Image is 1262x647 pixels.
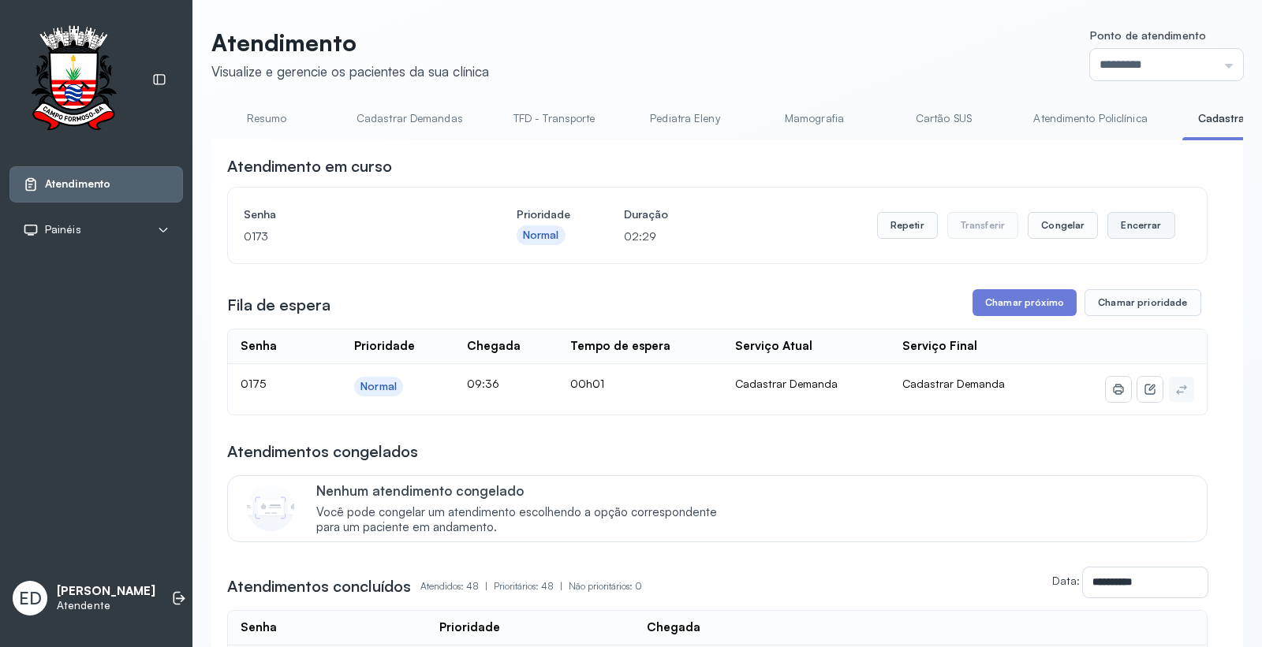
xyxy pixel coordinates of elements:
[494,575,569,597] p: Prioritários: 48
[316,505,734,535] span: Você pode congelar um atendimento escolhendo a opção correspondente para um paciente em andamento.
[1028,212,1098,239] button: Congelar
[227,294,330,316] h3: Fila de espera
[888,106,999,132] a: Cartão SUS
[316,482,734,499] p: Nenhum atendimento congelado
[624,203,668,225] h4: Duração
[629,106,740,132] a: Pediatra Eleny
[439,620,500,635] div: Prioridade
[517,203,570,225] h4: Prioridade
[1090,28,1206,42] span: Ponto de atendimento
[735,377,877,391] div: Cadastrar Demanda
[467,339,521,354] div: Chegada
[467,377,499,390] span: 09:36
[241,339,277,354] div: Senha
[244,225,463,247] p: 0173
[624,225,668,247] p: 02:29
[647,620,700,635] div: Chegada
[420,575,494,597] p: Atendidos: 48
[498,106,611,132] a: TFD - Transporte
[1017,106,1163,132] a: Atendimento Policlínica
[17,25,130,135] img: Logotipo do estabelecimento
[241,620,277,635] div: Senha
[244,203,463,225] h4: Senha
[354,339,415,354] div: Prioridade
[227,441,418,463] h3: Atendimentos congelados
[247,484,294,531] img: Imagem de CalloutCard
[523,229,559,242] div: Normal
[1107,212,1174,239] button: Encerrar
[227,575,411,597] h3: Atendimentos concluídos
[485,580,487,592] span: |
[570,377,604,390] span: 00h01
[947,212,1019,239] button: Transferir
[973,289,1077,316] button: Chamar próximo
[569,575,642,597] p: Não prioritários: 0
[45,177,110,191] span: Atendimento
[211,63,489,80] div: Visualize e gerencie os pacientes da sua clínica
[877,212,938,239] button: Repetir
[1052,574,1080,587] label: Data:
[241,377,266,390] span: 0175
[735,339,812,354] div: Serviço Atual
[45,223,81,236] span: Painéis
[57,599,155,612] p: Atendente
[759,106,869,132] a: Mamografia
[211,106,322,132] a: Resumo
[57,584,155,599] p: [PERSON_NAME]
[902,377,1005,390] span: Cadastrar Demanda
[23,177,170,192] a: Atendimento
[560,580,562,592] span: |
[360,380,397,393] div: Normal
[570,339,670,354] div: Tempo de espera
[211,28,489,57] p: Atendimento
[1085,289,1201,316] button: Chamar prioridade
[902,339,977,354] div: Serviço Final
[227,155,392,177] h3: Atendimento em curso
[341,106,479,132] a: Cadastrar Demandas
